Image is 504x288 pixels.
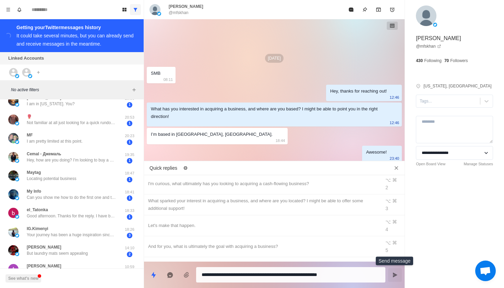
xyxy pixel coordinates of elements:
[147,268,160,282] button: Quick replies
[27,176,76,182] p: Locating potential business
[276,137,285,144] p: 18:44
[385,218,400,233] div: ⌥ ⌘ 4
[180,268,193,282] button: Add media
[149,4,160,15] img: picture
[127,177,132,182] span: 1
[27,157,116,163] p: Hey, how are you doing? I’m looking to buy a business in [US_STATE]. Need guidance !
[416,161,445,167] a: Open Board View
[372,3,385,16] button: Archive
[148,222,376,229] div: Let's make that happen.
[8,264,19,274] img: picture
[27,226,48,232] p: IG.Kimenyi
[8,115,19,125] img: picture
[163,268,177,282] button: Reply with AI
[16,23,135,32] div: Getting your Twitter messages history
[27,194,116,201] p: Can you show me how to do the first one and then I can do it on my own? I’ve been trying to do th...
[127,140,132,145] span: 1
[130,86,138,94] button: Add filters
[8,152,19,162] img: picture
[8,96,19,106] img: picture
[388,268,402,282] button: Send message
[27,151,61,157] p: Cemal - Джемаль
[34,68,43,76] button: Add account
[127,121,132,126] span: 1
[148,197,376,212] div: What sparked your interest in acquiring a business, and where are you located? I might be able to...
[148,180,376,188] div: I'm curious, what ultimately has you looking to acquiring a cash-flowing business?
[27,207,48,213] p: el_Tatonka
[169,10,189,16] p: @mfskhan
[180,163,191,173] button: Edit quick replies
[444,58,449,64] p: 70
[27,244,61,250] p: [PERSON_NAME]
[121,115,138,120] p: 20:53
[385,197,400,212] div: ⌥ ⌘ 3
[15,140,19,144] img: picture
[27,132,33,138] p: MF
[27,113,32,120] p: 🥊
[416,43,441,49] a: @mfskhan
[121,227,138,232] p: 18:26
[423,83,491,89] p: [US_STATE], [GEOGRAPHIC_DATA]
[416,34,461,43] p: [PERSON_NAME]
[15,121,19,125] img: picture
[330,87,387,95] div: Hey, thanks for reaching out!
[464,161,493,167] a: Manage Statuses
[416,58,423,64] p: 430
[157,12,161,16] img: picture
[127,214,132,220] span: 1
[15,159,19,163] img: picture
[8,133,19,143] img: picture
[391,163,402,173] button: Close quick replies
[358,3,372,16] button: Pin
[424,58,442,64] p: Following
[8,245,19,255] img: picture
[16,33,134,47] div: It could take several minutes, but you can already send and receive messages in the meantime.
[27,213,116,219] p: Good afternoon. Thanks for the reply. I have been looking into small business loans and would lov...
[344,3,358,16] button: Mark as read
[8,208,19,218] img: picture
[385,239,400,254] div: ⌥ ⌘ 5
[27,250,88,256] p: But laundry mats seem appealing
[8,55,44,62] p: Linked Accounts
[15,233,19,238] img: picture
[416,5,436,26] img: picture
[27,232,116,238] p: Your journey has been a huge inspiration since I started following you, and I’d greatly appreciat...
[265,54,284,63] p: [DATE]
[130,4,141,15] button: Show all conversations
[390,155,399,162] p: 23:40
[127,195,132,201] span: 1
[121,264,138,270] p: 10:59
[121,152,138,158] p: 19:35
[169,3,203,10] p: [PERSON_NAME]
[27,101,75,107] p: I am in [US_STATE]. You?
[27,263,61,269] p: [PERSON_NAME]
[450,58,468,64] p: Followers
[151,105,387,120] div: What has you interested in acquiring a business, and where are you based? I might be able to poin...
[385,176,400,191] div: ⌥ ⌘ 2
[3,4,14,15] button: Menu
[15,252,19,256] img: picture
[151,131,273,138] div: I’m based in [GEOGRAPHIC_DATA], [GEOGRAPHIC_DATA].
[121,245,138,251] p: 14:10
[121,170,138,176] p: 18:47
[121,208,138,214] p: 18:33
[15,196,19,200] img: picture
[15,177,19,181] img: picture
[27,188,41,194] p: My Info
[15,215,19,219] img: picture
[148,243,376,250] div: And for you, what is ultimately the goal with acquiring a business?
[14,4,25,15] button: Notifications
[127,158,132,164] span: 1
[127,252,132,257] span: 2
[164,76,173,83] p: 08:11
[15,74,19,78] img: picture
[5,274,41,283] button: See what's new
[433,23,437,27] img: picture
[27,120,116,126] p: Not familiar at all just looking for a quick rundown and some openers to see if it’s worth maneuv...
[27,138,83,144] p: I am pretty limited at this point.
[390,94,399,101] p: 12:46
[385,3,399,16] button: Add reminder
[121,189,138,195] p: 18:41
[119,4,130,15] button: Board View
[366,148,387,156] div: Awesome!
